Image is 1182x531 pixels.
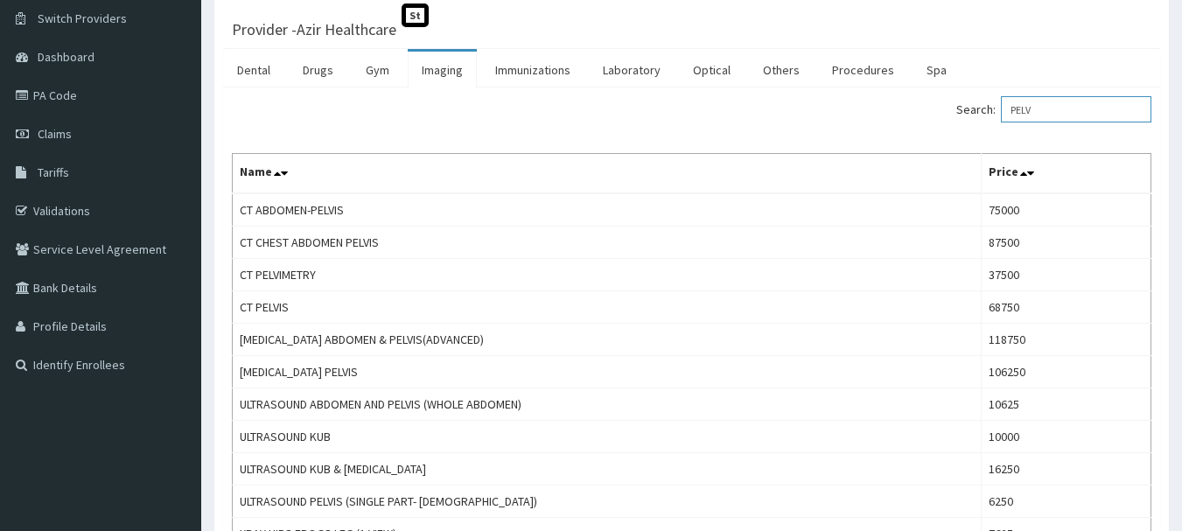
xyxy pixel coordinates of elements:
[981,193,1151,227] td: 75000
[981,227,1151,259] td: 87500
[233,486,982,518] td: ULTRASOUND PELVIS (SINGLE PART- [DEMOGRAPHIC_DATA])
[981,388,1151,421] td: 10625
[38,49,94,65] span: Dashboard
[233,421,982,453] td: ULTRASOUND KUB
[289,52,347,88] a: Drugs
[913,52,961,88] a: Spa
[223,52,284,88] a: Dental
[233,291,982,324] td: CT PELVIS
[232,22,396,38] h3: Provider - Azir Healthcare
[981,421,1151,453] td: 10000
[1001,96,1151,122] input: Search:
[818,52,908,88] a: Procedures
[981,356,1151,388] td: 106250
[38,164,69,180] span: Tariffs
[981,453,1151,486] td: 16250
[589,52,675,88] a: Laboratory
[233,324,982,356] td: [MEDICAL_DATA] ABDOMEN & PELVIS(ADVANCED)
[402,3,429,27] span: St
[233,259,982,291] td: CT PELVIMETRY
[481,52,584,88] a: Immunizations
[981,154,1151,194] th: Price
[233,193,982,227] td: CT ABDOMEN-PELVIS
[956,96,1151,122] label: Search:
[679,52,745,88] a: Optical
[981,324,1151,356] td: 118750
[981,486,1151,518] td: 6250
[233,453,982,486] td: ULTRASOUND KUB & [MEDICAL_DATA]
[233,227,982,259] td: CT CHEST ABDOMEN PELVIS
[981,291,1151,324] td: 68750
[749,52,814,88] a: Others
[352,52,403,88] a: Gym
[233,388,982,421] td: ULTRASOUND ABDOMEN AND PELVIS (WHOLE ABDOMEN)
[38,126,72,142] span: Claims
[233,154,982,194] th: Name
[408,52,477,88] a: Imaging
[233,356,982,388] td: [MEDICAL_DATA] PELVIS
[38,10,127,26] span: Switch Providers
[981,259,1151,291] td: 37500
